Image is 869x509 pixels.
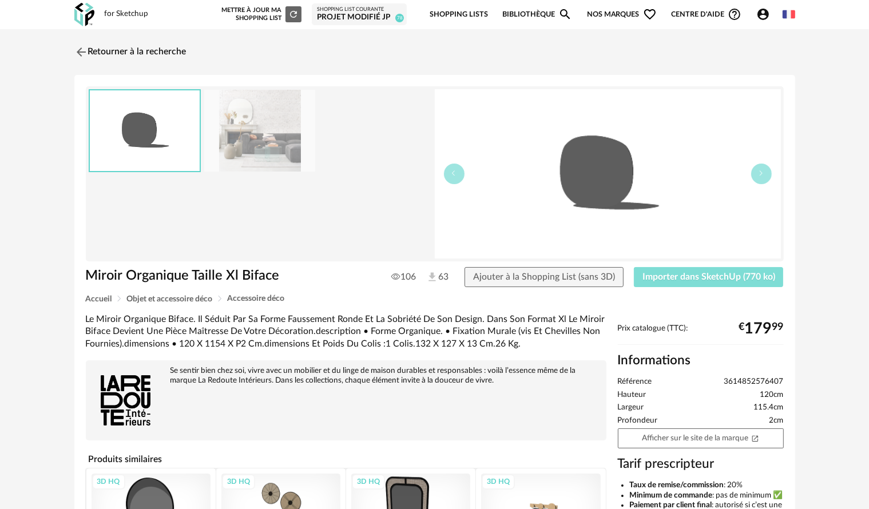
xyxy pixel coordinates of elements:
[395,14,404,22] span: 78
[86,295,784,303] div: Breadcrumb
[465,267,624,288] button: Ajouter à la Shopping List (sans 3D)
[92,366,160,435] img: brand logo
[222,474,255,489] div: 3D HQ
[219,6,301,22] div: Mettre à jour ma Shopping List
[587,1,657,28] span: Nos marques
[74,3,94,26] img: OXP
[629,481,724,489] b: Taux de remise/commission
[74,45,88,59] img: svg+xml;base64,PHN2ZyB3aWR0aD0iMjQiIGhlaWdodD0iMjQiIHZpZXdCb3g9IjAgMCAyNCAyNCIgZmlsbD0ibm9uZSIgeG...
[618,352,784,369] h2: Informations
[204,90,315,172] img: cfe70995768da58289413eb561b5f4f3.jpg
[317,13,402,23] div: Projet Modifié JP
[86,267,370,285] h1: Miroir Organique Taille Xl Biface
[74,39,187,65] a: Retourner à la recherche
[739,324,784,333] div: € 99
[724,377,784,387] span: 3614852576407
[92,366,601,385] div: Se sentir bien chez soi, vivre avec un mobilier et du linge de maison durables et responsables : ...
[783,8,795,21] img: fr
[754,403,784,413] span: 115.4cm
[629,491,712,499] b: Minimum de commande
[629,480,784,491] li: : 20%
[629,491,784,501] li: : pas de minimum ✅
[86,451,606,468] h4: Produits similaires
[756,7,770,21] span: Account Circle icon
[105,9,149,19] div: for Sketchup
[430,1,488,28] a: Shopping Lists
[618,428,784,448] a: Afficher sur le site de la marqueOpen In New icon
[228,295,285,303] span: Accessoire déco
[751,434,759,442] span: Open In New icon
[756,7,775,21] span: Account Circle icon
[473,272,615,281] span: Ajouter à la Shopping List (sans 3D)
[728,7,741,21] span: Help Circle Outline icon
[352,474,385,489] div: 3D HQ
[629,501,712,509] b: Paiement par client final
[317,6,402,23] a: Shopping List courante Projet Modifié JP 78
[618,377,652,387] span: Référence
[558,7,572,21] span: Magnify icon
[482,474,515,489] div: 3D HQ
[86,313,606,350] div: Le Miroir Organique Biface. Il Séduit Par Sa Forme Faussement Ronde Et La Sobriété De Son Design....
[634,267,784,288] button: Importer dans SketchUp (770 ko)
[86,295,112,303] span: Accueil
[92,474,125,489] div: 3D HQ
[618,390,646,400] span: Hauteur
[288,11,299,17] span: Refresh icon
[127,295,213,303] span: Objet et accessoire déco
[618,324,784,345] div: Prix catalogue (TTC):
[618,403,644,413] span: Largeur
[618,416,658,426] span: Profondeur
[642,272,775,281] span: Importer dans SketchUp (770 ko)
[760,390,784,400] span: 120cm
[671,7,741,21] span: Centre d'aideHelp Circle Outline icon
[90,90,200,171] img: thumbnail.png
[317,6,402,13] div: Shopping List courante
[618,456,784,472] h3: Tarif prescripteur
[643,7,657,21] span: Heart Outline icon
[435,89,781,259] img: thumbnail.png
[769,416,784,426] span: 2cm
[426,271,443,284] span: 63
[745,324,772,333] span: 179
[502,1,572,28] a: BibliothèqueMagnify icon
[391,271,416,283] span: 106
[426,271,438,283] img: Téléchargements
